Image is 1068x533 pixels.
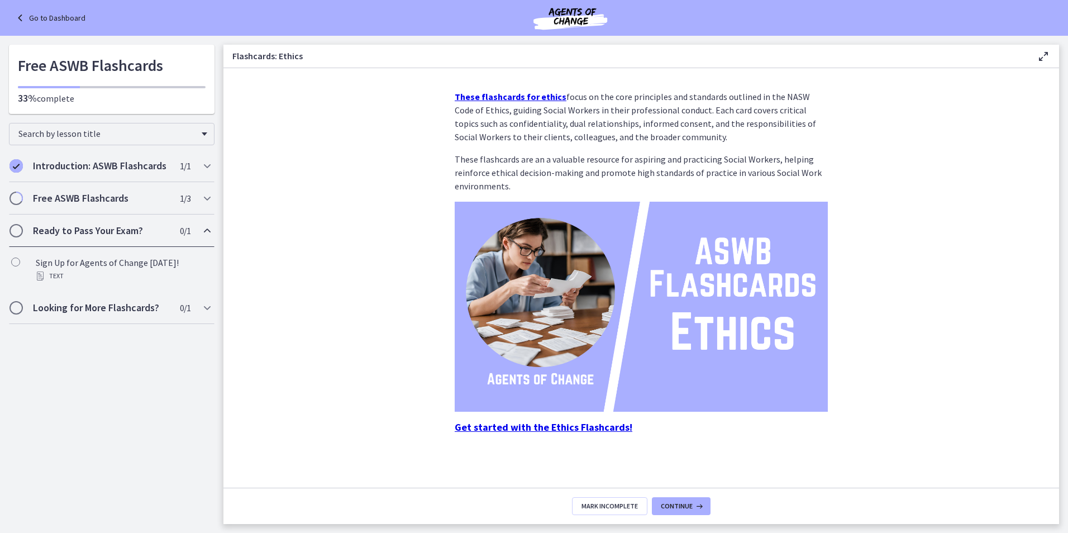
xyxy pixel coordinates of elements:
[36,256,210,283] div: Sign Up for Agents of Change [DATE]!
[455,90,828,144] p: focus on the core principles and standards outlined in the NASW Code of Ethics, guiding Social Wo...
[33,224,169,237] h2: Ready to Pass Your Exam?
[9,159,23,173] i: Completed
[36,269,210,283] div: Text
[18,128,196,139] span: Search by lesson title
[661,502,693,511] span: Continue
[180,192,190,205] span: 1 / 3
[180,301,190,315] span: 0 / 1
[455,91,566,102] a: These flashcards for ethics
[455,421,632,434] strong: Get started with the Ethics Flashcards!
[652,497,711,515] button: Continue
[18,92,37,104] span: 33%
[18,92,206,105] p: complete
[33,159,169,173] h2: Introduction: ASWB Flashcards
[572,497,647,515] button: Mark Incomplete
[455,202,828,412] img: ASWB_Flashcards_Ethics.png
[33,192,169,205] h2: Free ASWB Flashcards
[180,224,190,237] span: 0 / 1
[455,422,632,433] a: Get started with the Ethics Flashcards!
[180,159,190,173] span: 1 / 1
[13,11,85,25] a: Go to Dashboard
[18,54,206,77] h1: Free ASWB Flashcards
[581,502,638,511] span: Mark Incomplete
[232,49,1019,63] h3: Flashcards: Ethics
[503,4,637,31] img: Agents of Change
[33,301,169,315] h2: Looking for More Flashcards?
[455,153,828,193] p: These flashcards are an a valuable resource for aspiring and practicing Social Workers, helping r...
[9,123,214,145] div: Search by lesson title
